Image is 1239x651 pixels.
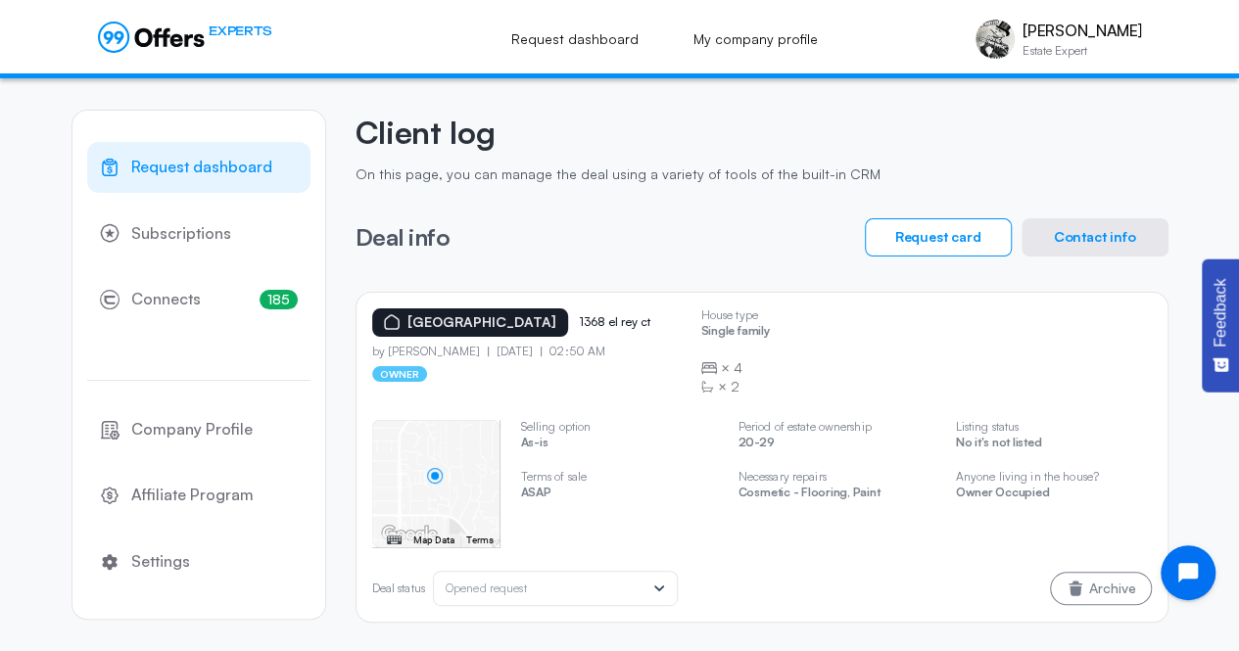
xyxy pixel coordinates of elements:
[739,420,934,434] p: Period of estate ownership
[1202,258,1239,392] button: Feedback - Show survey
[356,114,1168,151] h2: Client log
[131,417,253,442] span: Company Profile
[956,436,1152,454] p: No it's not listed
[131,287,201,312] span: Connects
[372,581,425,595] p: Deal status
[98,22,271,53] a: EXPERTS
[87,274,310,325] a: Connects185
[956,470,1152,484] p: Anyone living in the house?
[701,308,770,322] p: House type
[87,470,310,521] a: Affiliate Program
[87,209,310,259] a: Subscriptions
[356,166,1168,183] p: On this page, you can manage the deal using a variety of tools of the built-in CRM
[131,483,254,508] span: Affiliate Program
[521,486,717,504] p: ASAP
[580,315,678,329] p: 1368 el rey ct
[672,18,839,61] a: My company profile
[956,420,1152,434] p: Listing status
[734,358,742,378] span: 4
[976,20,1015,59] img: Judah Michael
[739,420,934,520] swiper-slide: 3 / 4
[521,470,717,484] p: Terms of sale
[956,420,1152,520] swiper-slide: 4 / 4
[1022,218,1168,256] button: Contact info
[372,345,489,358] p: by [PERSON_NAME]
[1023,45,1141,57] p: Estate Expert
[356,224,451,250] h3: Deal info
[865,218,1012,256] button: Request card
[131,155,272,180] span: Request dashboard
[731,377,739,396] span: 2
[521,420,717,434] p: Selling option
[739,470,934,484] p: Necessary repairs
[701,324,770,343] p: Single family
[372,420,500,547] swiper-slide: 1 / 4
[87,142,310,193] a: Request dashboard
[956,486,1152,504] p: Owner Occupied
[701,377,770,396] div: ×
[541,345,605,358] p: 02:50 AM
[521,420,717,520] swiper-slide: 2 / 4
[446,581,527,595] span: Opened request
[488,345,541,358] p: [DATE]
[490,18,660,61] a: Request dashboard
[739,436,934,454] p: 20-29
[521,436,717,454] p: As-is
[260,290,298,309] span: 185
[1089,581,1136,595] span: Archive
[131,221,231,247] span: Subscriptions
[407,314,556,331] p: [GEOGRAPHIC_DATA]
[701,358,770,378] div: ×
[1023,22,1141,40] p: [PERSON_NAME]
[372,366,428,382] p: owner
[1050,572,1152,605] button: Archive
[209,22,271,40] span: EXPERTS
[739,486,934,504] p: Cosmetic - Flooring, Paint
[87,536,310,587] a: Settings
[1212,278,1229,347] span: Feedback
[131,549,190,575] span: Settings
[87,404,310,455] a: Company Profile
